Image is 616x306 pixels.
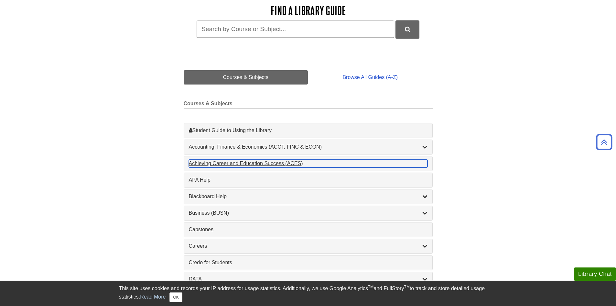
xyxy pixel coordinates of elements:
[189,242,427,250] a: Careers
[189,275,427,283] a: DATA
[197,20,394,38] input: Search by Course or Subject...
[395,20,419,38] button: DU Library Guides Search
[308,70,432,85] a: Browse All Guides (A-Z)
[574,267,616,281] button: Library Chat
[189,127,427,134] a: Student Guide to Using the Library
[184,4,433,17] h2: Find a Library Guide
[189,176,427,184] a: APA Help
[140,294,166,300] a: Read More
[594,138,614,146] a: Back to Top
[189,259,427,266] a: Credo for Students
[184,70,308,85] a: Courses & Subjects
[119,285,497,302] div: This site uses cookies and records your IP address for usage statistics. Additionally, we use Goo...
[405,27,410,32] i: Search Library Guides
[169,292,182,302] button: Close
[189,209,427,217] a: Business (BUSN)
[189,160,427,167] a: Achieving Career and Education Success (ACES)
[184,101,433,108] h2: Courses & Subjects
[189,143,427,151] a: Accounting, Finance & Economics (ACCT, FINC & ECON)
[189,226,427,233] a: Capstones
[404,285,410,289] sup: TM
[368,285,373,289] sup: TM
[189,193,427,200] a: Blackboard Help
